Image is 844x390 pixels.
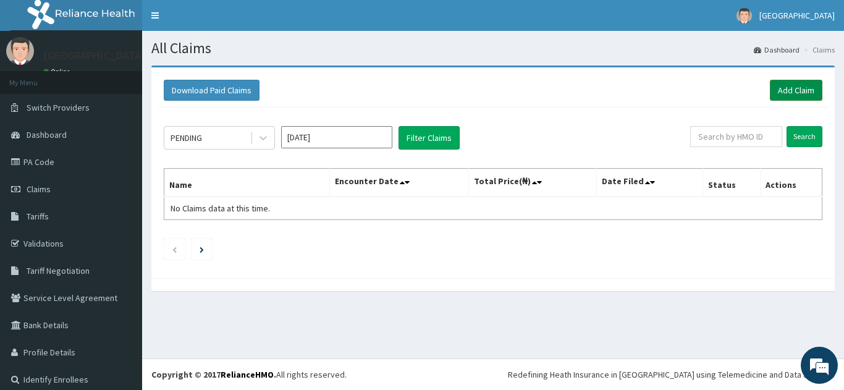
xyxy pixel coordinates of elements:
[23,62,50,93] img: d_794563401_company_1708531726252_794563401
[203,6,232,36] div: Minimize live chat window
[754,45,800,55] a: Dashboard
[221,369,274,380] a: RelianceHMO
[172,244,177,255] a: Previous page
[399,126,460,150] button: Filter Claims
[801,45,835,55] li: Claims
[64,69,208,85] div: Chat with us now
[508,368,835,381] div: Redefining Heath Insurance in [GEOGRAPHIC_DATA] using Telemedicine and Data Science!
[281,126,392,148] input: Select Month and Year
[43,50,145,61] p: [GEOGRAPHIC_DATA]
[72,116,171,241] span: We're online!
[787,126,822,147] input: Search
[330,169,468,197] th: Encounter Date
[142,358,844,390] footer: All rights reserved.
[171,203,270,214] span: No Claims data at this time.
[690,126,782,147] input: Search by HMO ID
[597,169,703,197] th: Date Filed
[759,10,835,21] span: [GEOGRAPHIC_DATA]
[151,40,835,56] h1: All Claims
[770,80,822,101] a: Add Claim
[164,169,330,197] th: Name
[200,244,204,255] a: Next page
[151,369,276,380] strong: Copyright © 2017 .
[27,211,49,222] span: Tariffs
[171,132,202,144] div: PENDING
[27,265,90,276] span: Tariff Negotiation
[736,8,752,23] img: User Image
[760,169,822,197] th: Actions
[164,80,260,101] button: Download Paid Claims
[27,102,90,113] span: Switch Providers
[468,169,597,197] th: Total Price(₦)
[27,184,51,195] span: Claims
[43,67,73,76] a: Online
[6,259,235,302] textarea: Type your message and hit 'Enter'
[6,37,34,65] img: User Image
[27,129,67,140] span: Dashboard
[703,169,761,197] th: Status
